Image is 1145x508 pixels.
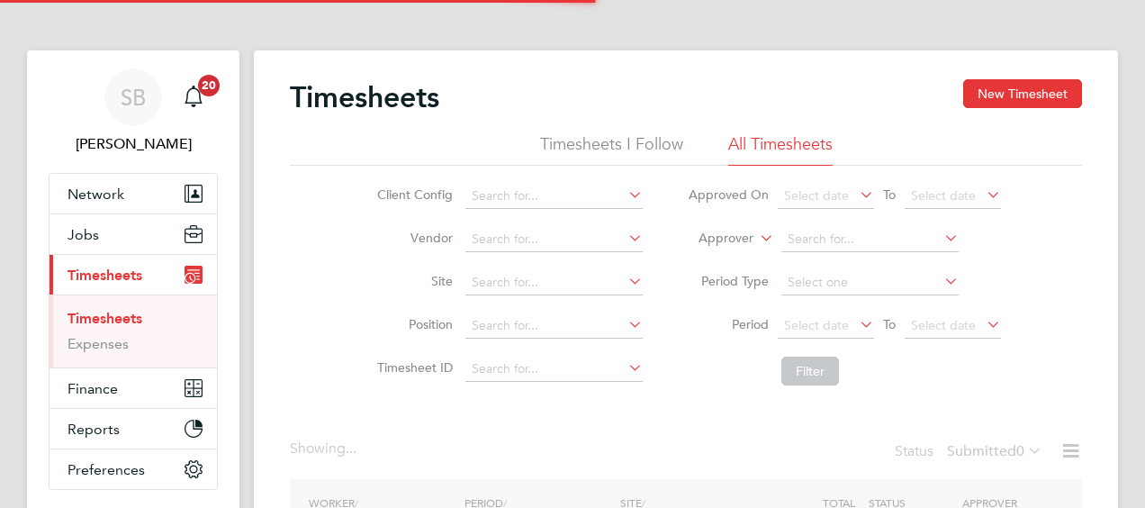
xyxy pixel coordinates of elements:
span: Jobs [68,226,99,243]
input: Search for... [465,184,643,209]
a: Expenses [68,335,129,352]
span: Select date [911,317,976,333]
span: To [878,313,901,336]
input: Search for... [781,227,959,252]
a: SB[PERSON_NAME] [49,68,218,155]
a: Timesheets [68,310,142,327]
button: Jobs [50,214,217,254]
li: All Timesheets [728,133,833,166]
input: Select one [781,270,959,295]
span: Reports [68,421,120,438]
span: Select date [911,187,976,204]
button: Network [50,174,217,213]
label: Site [372,273,453,289]
input: Search for... [465,313,643,339]
span: SB [121,86,146,109]
label: Approver [672,230,753,248]
span: To [878,183,901,206]
div: Showing [290,440,360,458]
input: Search for... [465,270,643,295]
span: Select date [784,187,849,204]
label: Period Type [688,273,769,289]
span: Preferences [68,461,145,478]
label: Vendor [372,230,453,246]
span: 20 [198,75,220,96]
li: Timesheets I Follow [540,133,683,166]
div: Timesheets [50,295,217,367]
span: Finance [68,380,118,397]
label: Client Config [372,186,453,203]
button: Reports [50,409,217,449]
label: Position [372,316,453,332]
input: Search for... [465,357,643,382]
button: Finance [50,368,217,408]
span: 0 [1016,442,1024,460]
a: 20 [176,68,212,126]
button: Filter [781,357,839,386]
span: Network [68,186,124,203]
span: Select date [784,317,849,333]
span: Timesheets [68,267,142,284]
label: Period [688,316,769,332]
button: Timesheets [50,255,217,295]
label: Submitted [947,442,1042,460]
button: New Timesheet [963,79,1082,108]
label: Approved On [688,186,769,203]
span: Sara Blatcher [49,133,218,155]
h2: Timesheets [290,79,439,115]
button: Preferences [50,449,217,489]
span: ... [346,440,356,458]
input: Search for... [465,227,643,252]
div: Status [895,440,1046,465]
label: Timesheet ID [372,359,453,376]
